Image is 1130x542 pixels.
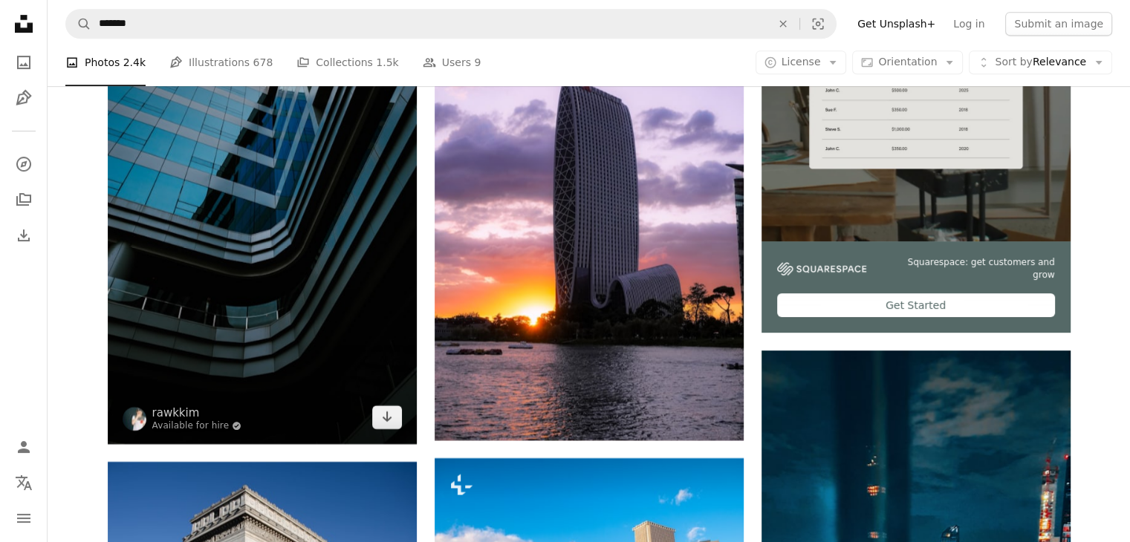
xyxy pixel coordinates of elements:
[253,54,273,71] span: 678
[169,39,273,86] a: Illustrations 678
[878,56,937,68] span: Orientation
[108,205,417,218] a: a very tall building with a lot of windows
[767,10,799,38] button: Clear
[782,56,821,68] span: License
[777,262,866,275] img: file-1747939142011-51e5cc87e3c9
[376,54,398,71] span: 1.5k
[884,256,1055,281] span: Squarespace: get customers and grow
[9,185,39,215] a: Collections
[848,12,944,36] a: Get Unsplash+
[1005,12,1112,36] button: Submit an image
[800,10,836,38] button: Visual search
[995,56,1032,68] span: Sort by
[9,432,39,462] a: Log in / Sign up
[474,54,481,71] span: 9
[152,420,242,432] a: Available for hire
[9,149,39,179] a: Explore
[423,39,481,86] a: Users 9
[152,405,242,420] a: rawkkim
[756,50,847,74] button: License
[9,503,39,533] button: Menu
[9,221,39,250] a: Download History
[372,405,402,429] a: Download
[969,50,1112,74] button: Sort byRelevance
[435,202,744,215] a: a very tall building sitting next to a body of water
[777,293,1055,317] div: Get Started
[123,407,146,431] img: Go to rawkkim's profile
[296,39,398,86] a: Collections 1.5k
[9,9,39,42] a: Home — Unsplash
[995,55,1086,70] span: Relevance
[852,50,963,74] button: Orientation
[65,9,837,39] form: Find visuals sitewide
[9,83,39,113] a: Illustrations
[9,468,39,497] button: Language
[66,10,91,38] button: Search Unsplash
[9,48,39,77] a: Photos
[944,12,993,36] a: Log in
